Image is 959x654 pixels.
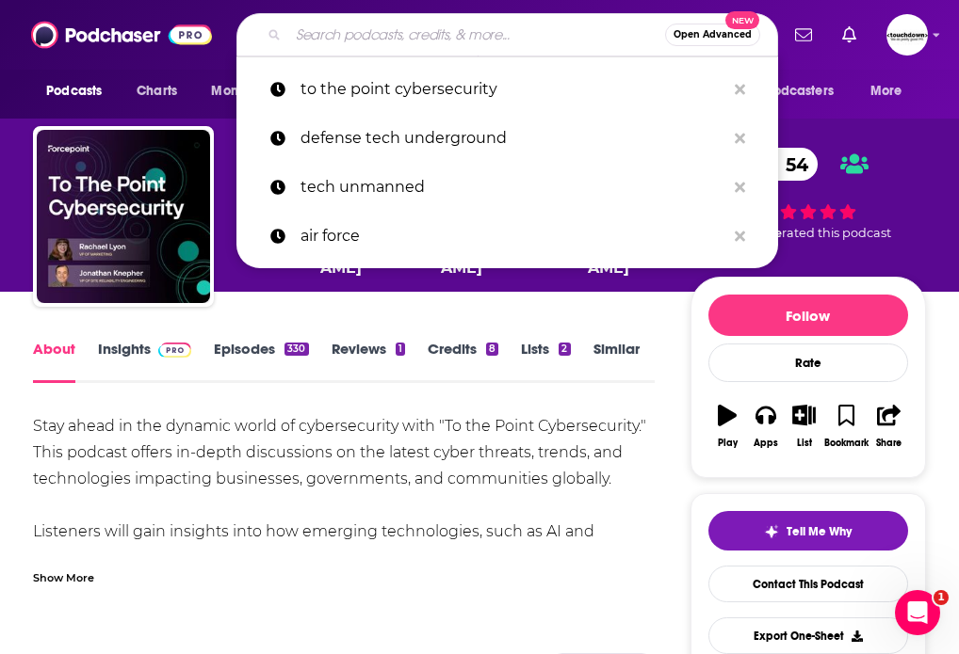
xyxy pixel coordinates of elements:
img: User Profile [886,14,928,56]
div: Apps [754,438,778,449]
button: Show profile menu [886,14,928,56]
div: Play [718,438,738,449]
a: tech unmanned [236,163,778,212]
a: Show notifications dropdown [788,19,820,51]
p: air force [301,212,725,261]
button: Open AdvancedNew [665,24,760,46]
button: Bookmark [823,392,870,460]
div: 330 [284,343,308,356]
a: 54 [748,148,818,181]
span: Podcasts [46,78,102,104]
div: 2 [559,343,570,356]
span: Tell Me Why [787,524,852,539]
button: Export One-Sheet [708,617,908,654]
span: 54 [767,148,818,181]
button: open menu [857,73,926,109]
button: Apps [747,392,786,460]
a: Credits8 [428,340,498,383]
a: to the point cybersecurity [236,65,778,114]
span: Logged in as jvervelde [886,14,928,56]
a: Episodes330 [214,340,308,383]
button: tell me why sparkleTell Me Why [708,511,908,550]
a: defense tech underground [236,114,778,163]
img: Podchaser Pro [158,343,191,358]
a: Charts [124,73,188,109]
button: Play [708,392,747,460]
div: Search podcasts, credits, & more... [236,13,778,56]
span: rated this podcast [782,226,891,240]
input: Search podcasts, credits, & more... [288,20,665,50]
p: defense tech underground [301,114,725,163]
img: Podchaser - Follow, Share and Rate Podcasts [31,17,212,53]
button: Share [870,392,908,460]
span: Monitoring [211,78,278,104]
a: Lists2 [521,340,570,383]
span: Open Advanced [674,30,752,40]
img: To The Point - Cybersecurity [37,130,210,303]
a: Similar [593,340,640,383]
div: List [797,438,812,449]
a: Reviews1 [332,340,405,383]
span: 1 [934,590,949,605]
button: open menu [731,73,861,109]
div: Share [876,438,902,449]
span: More [870,78,902,104]
p: to the point cybersecurity [301,65,725,114]
a: InsightsPodchaser Pro [98,340,191,383]
span: For Podcasters [743,78,834,104]
a: Show notifications dropdown [835,19,864,51]
div: 1 [396,343,405,356]
div: 54 2 peoplerated this podcast [691,136,926,252]
p: tech unmanned [301,163,725,212]
button: open menu [198,73,302,109]
div: Bookmark [824,438,869,449]
div: Rate [708,343,908,382]
button: Follow [708,295,908,336]
button: List [785,392,823,460]
div: 8 [486,343,498,356]
button: open menu [33,73,126,109]
a: Contact This Podcast [708,566,908,602]
span: Charts [137,78,177,104]
a: About [33,340,75,383]
iframe: Intercom live chat [895,590,940,635]
a: air force [236,212,778,261]
img: tell me why sparkle [764,524,779,539]
span: New [725,11,759,29]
